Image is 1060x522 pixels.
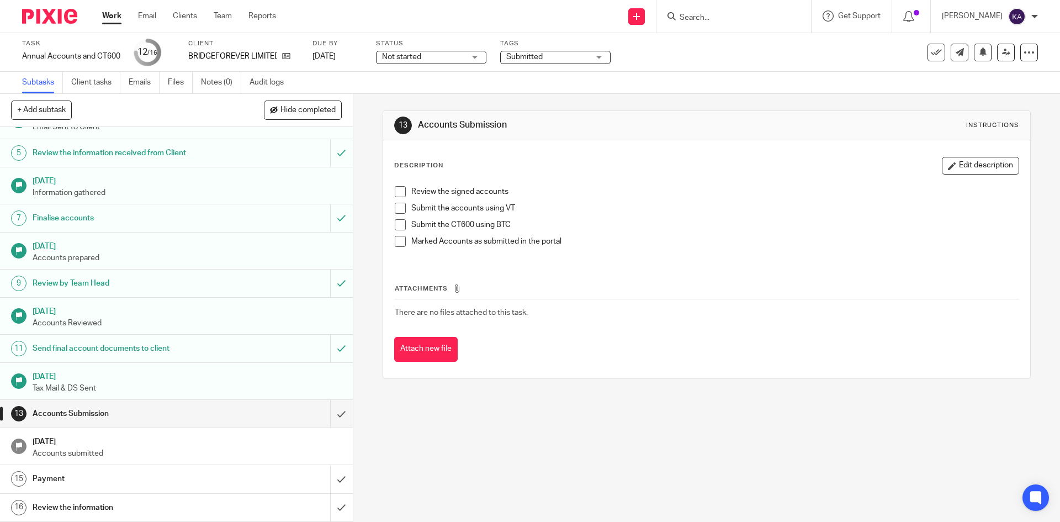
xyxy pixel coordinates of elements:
[33,145,224,161] h1: Review the information received from Client
[33,173,342,187] h1: [DATE]
[33,340,224,357] h1: Send final account documents to client
[411,203,1018,214] p: Submit the accounts using VT
[382,53,421,61] span: Not started
[33,499,224,516] h1: Review the information
[376,39,486,48] label: Status
[188,51,277,62] p: BRIDGEFOREVER LIMITED
[11,341,26,356] div: 11
[506,53,543,61] span: Submitted
[11,500,26,515] div: 16
[312,39,362,48] label: Due by
[168,72,193,93] a: Files
[11,145,26,161] div: 5
[33,368,342,382] h1: [DATE]
[137,46,157,59] div: 12
[33,318,342,329] p: Accounts Reviewed
[188,39,299,48] label: Client
[248,10,276,22] a: Reports
[129,72,160,93] a: Emails
[147,50,157,56] small: /16
[33,383,342,394] p: Tax Mail & DS Sent
[33,303,342,317] h1: [DATE]
[201,72,241,93] a: Notes (0)
[838,12,881,20] span: Get Support
[22,72,63,93] a: Subtasks
[33,434,342,447] h1: [DATE]
[11,210,26,226] div: 7
[33,448,342,459] p: Accounts submitted
[312,52,336,60] span: [DATE]
[22,39,120,48] label: Task
[33,252,342,263] p: Accounts prepared
[1008,8,1026,25] img: svg%3E
[942,10,1003,22] p: [PERSON_NAME]
[250,72,292,93] a: Audit logs
[71,72,120,93] a: Client tasks
[411,219,1018,230] p: Submit the CT600 using BTC
[394,117,412,134] div: 13
[394,337,458,362] button: Attach new file
[966,121,1019,130] div: Instructions
[679,13,778,23] input: Search
[33,238,342,252] h1: [DATE]
[214,10,232,22] a: Team
[102,10,121,22] a: Work
[411,236,1018,247] p: Marked Accounts as submitted in the portal
[33,471,224,487] h1: Payment
[33,187,342,198] p: Information gathered
[942,157,1019,175] button: Edit description
[22,9,77,24] img: Pixie
[500,39,611,48] label: Tags
[33,210,224,226] h1: Finalise accounts
[395,309,528,317] span: There are no files attached to this task.
[411,186,1018,197] p: Review the signed accounts
[33,275,224,292] h1: Review by Team Head
[138,10,156,22] a: Email
[11,276,26,291] div: 9
[418,119,730,131] h1: Accounts Submission
[395,286,448,292] span: Attachments
[11,471,26,487] div: 15
[22,51,120,62] div: Annual Accounts and CT600
[173,10,197,22] a: Clients
[33,122,342,133] p: Email Sent to Client
[11,406,26,421] div: 13
[394,161,443,170] p: Description
[33,405,224,422] h1: Accounts Submission
[11,101,72,119] button: + Add subtask
[264,101,342,119] button: Hide completed
[280,106,336,115] span: Hide completed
